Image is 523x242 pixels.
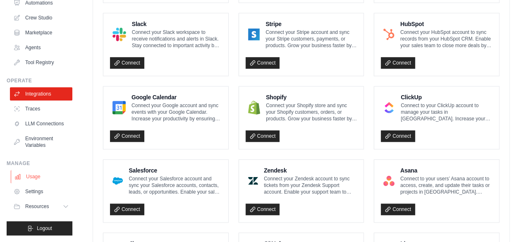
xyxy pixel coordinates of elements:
img: Zendesk Logo [248,173,258,189]
p: Connect your Slack workspace to receive notifications and alerts in Slack. Stay connected to impo... [132,29,222,49]
h4: Zendesk [264,166,357,175]
p: Connect your Google account and sync events with your Google Calendar. Increase your productivity... [131,102,222,122]
a: Connect [381,57,415,69]
img: Stripe Logo [248,26,260,43]
a: Agents [10,41,72,54]
button: Resources [10,200,72,213]
div: Manage [7,160,72,167]
p: Connect your Shopify store and sync your Shopify customers, orders, or products. Grow your busine... [266,102,357,122]
p: Connect your Stripe account and sync your Stripe customers, payments, or products. Grow your busi... [265,29,357,49]
span: Resources [25,203,49,210]
p: Connect your HubSpot account to sync records from your HubSpot CRM. Enable your sales team to clo... [400,29,492,49]
img: HubSpot Logo [383,26,394,43]
a: Connect [246,204,280,215]
p: Connect to your ClickUp account to manage your tasks in [GEOGRAPHIC_DATA]. Increase your team’s p... [401,102,492,122]
a: Connect [110,204,144,215]
p: Connect your Salesforce account and sync your Salesforce accounts, contacts, leads, or opportunit... [129,175,221,195]
a: Connect [110,57,144,69]
a: Usage [11,170,73,183]
a: Connect [381,130,415,142]
h4: Salesforce [129,166,221,175]
a: Connect [381,204,415,215]
span: Logout [37,225,52,232]
h4: Google Calendar [131,93,222,101]
a: Integrations [10,87,72,101]
a: Environment Variables [10,132,72,152]
h4: HubSpot [400,20,492,28]
div: Operate [7,77,72,84]
img: Salesforce Logo [112,173,123,189]
h4: Shopify [266,93,357,101]
button: Logout [7,221,72,235]
a: Connect [246,130,280,142]
img: Google Calendar Logo [112,99,126,116]
a: Connect [246,57,280,69]
img: ClickUp Logo [383,99,395,116]
img: Slack Logo [112,26,126,43]
h4: Slack [132,20,222,28]
h4: Asana [400,166,492,175]
h4: Stripe [265,20,357,28]
img: Asana Logo [383,173,394,189]
a: Connect [110,130,144,142]
a: Crew Studio [10,11,72,24]
img: Shopify Logo [248,99,260,116]
a: Tool Registry [10,56,72,69]
p: Connect your Zendesk account to sync tickets from your Zendesk Support account. Enable your suppo... [264,175,357,195]
a: Marketplace [10,26,72,39]
a: Settings [10,185,72,198]
h4: ClickUp [401,93,492,101]
a: Traces [10,102,72,115]
p: Connect to your users’ Asana account to access, create, and update their tasks or projects in [GE... [400,175,492,195]
a: LLM Connections [10,117,72,130]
